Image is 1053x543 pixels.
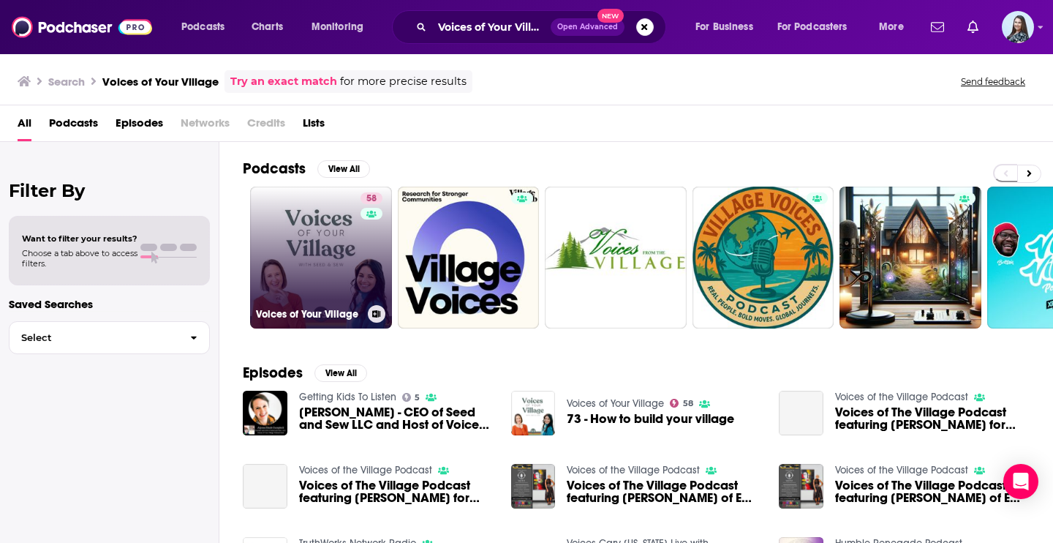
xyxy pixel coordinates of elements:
[9,297,210,311] p: Saved Searches
[511,464,556,509] img: Voices of The Village Podcast featuring Chantel E Curry of E Design Studio 18- An Artistic Awaken...
[557,23,618,31] span: Open Advanced
[685,15,771,39] button: open menu
[835,464,968,476] a: Voices of the Village Podcast
[1003,464,1038,499] div: Open Intercom Messenger
[301,15,382,39] button: open menu
[303,111,325,141] a: Lists
[18,111,31,141] a: All
[171,15,244,39] button: open menu
[250,187,392,329] a: 58Voices of Your Village
[956,75,1030,88] button: Send feedback
[102,75,219,89] h3: Voices of Your Village
[670,399,693,408] a: 58
[567,464,700,476] a: Voices of the Village Podcast
[256,308,362,321] h3: Voices of Your Village
[551,18,624,36] button: Open AdvancedNew
[312,17,363,37] span: Monitoring
[1002,11,1034,43] span: Logged in as brookefortierpr
[314,364,367,382] button: View All
[299,479,494,504] span: Voices of The Village Podcast featuring [PERSON_NAME] for Congress: Diversity, Democracy & Restor...
[1002,11,1034,43] button: Show profile menu
[48,75,85,89] h3: Search
[317,160,370,178] button: View All
[597,9,624,23] span: New
[835,479,1030,504] span: Voices of The Village Podcast featuring [PERSON_NAME] of E Design Studio 18- An Artistic Awakeing...
[768,15,869,39] button: open menu
[230,73,337,90] a: Try an exact match
[835,391,968,403] a: Voices of the Village Podcast
[299,406,494,431] a: Alyssa Blask Campbell - CEO of Seed and Sew LLC and Host of Voices of Your Village
[835,406,1030,431] a: Voices of The Village Podcast featuring Carlos Moore for Congress: Diversity, Democracy & Restori...
[869,15,922,39] button: open menu
[243,364,367,382] a: EpisodesView All
[299,479,494,504] a: Voices of The Village Podcast featuring Carlos Moore for Congress: Diversity, Democracy & Restori...
[406,10,680,44] div: Search podcasts, credits, & more...
[299,391,396,403] a: Getting Kids To Listen
[962,15,984,40] a: Show notifications dropdown
[432,15,551,39] input: Search podcasts, credits, & more...
[835,406,1030,431] span: Voices of The Village Podcast featuring [PERSON_NAME] for Congress: Diversity, Democracy & Restor...
[683,400,693,407] span: 58
[9,321,210,354] button: Select
[415,394,420,401] span: 5
[116,111,163,141] a: Episodes
[567,397,664,410] a: Voices of Your Village
[879,17,904,37] span: More
[1002,11,1034,43] img: User Profile
[777,17,848,37] span: For Podcasters
[252,17,283,37] span: Charts
[243,160,306,178] h2: Podcasts
[567,413,734,425] a: 73 - How to build your village
[835,479,1030,504] a: Voices of The Village Podcast featuring Chantel E Curry of E Design Studio 18- An Artistic Awakei...
[242,15,292,39] a: Charts
[361,192,382,204] a: 58
[299,406,494,431] span: [PERSON_NAME] - CEO of Seed and Sew LLC and Host of Voices of Your Village
[567,479,761,504] span: Voices of The Village Podcast featuring [PERSON_NAME] of E Design Studio 18- An Artistic Awakenin...
[22,233,137,244] span: Want to filter your results?
[567,479,761,504] a: Voices of The Village Podcast featuring Chantel E Curry of E Design Studio 18- An Artistic Awaken...
[243,364,303,382] h2: Episodes
[299,464,432,476] a: Voices of the Village Podcast
[402,393,420,402] a: 5
[779,464,823,509] img: Voices of The Village Podcast featuring Chantel E Curry of E Design Studio 18- An Artistic Awakei...
[695,17,753,37] span: For Business
[366,192,377,206] span: 58
[12,13,152,41] img: Podchaser - Follow, Share and Rate Podcasts
[243,160,370,178] a: PodcastsView All
[779,391,823,435] a: Voices of The Village Podcast featuring Carlos Moore for Congress: Diversity, Democracy & Restori...
[22,248,137,269] span: Choose a tab above to access filters.
[925,15,950,40] a: Show notifications dropdown
[340,73,467,90] span: for more precise results
[247,111,285,141] span: Credits
[243,391,287,435] img: Alyssa Blask Campbell - CEO of Seed and Sew LLC and Host of Voices of Your Village
[243,464,287,509] a: Voices of The Village Podcast featuring Carlos Moore for Congress: Diversity, Democracy & Restori...
[181,17,224,37] span: Podcasts
[49,111,98,141] a: Podcasts
[181,111,230,141] span: Networks
[10,333,178,342] span: Select
[511,391,556,435] img: 73 - How to build your village
[9,180,210,201] h2: Filter By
